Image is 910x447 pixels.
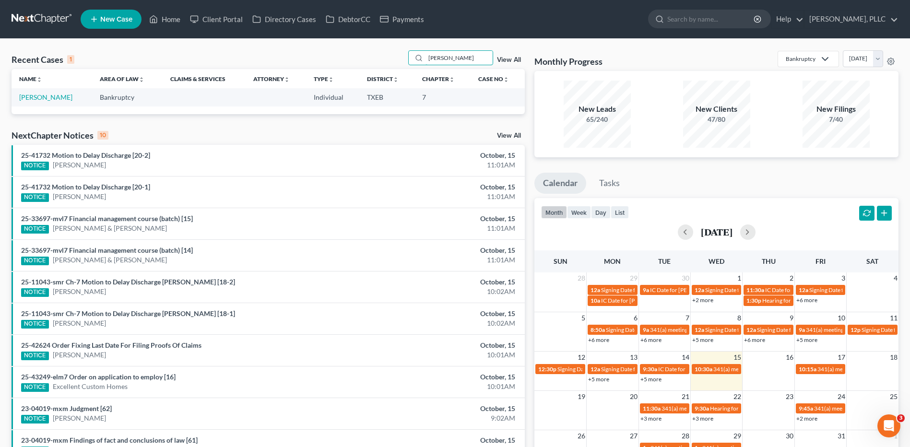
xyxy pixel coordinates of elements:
[357,341,515,350] div: October, 15
[357,413,515,423] div: 9:02AM
[591,297,600,304] span: 10a
[897,414,905,422] span: 3
[53,223,167,233] a: [PERSON_NAME] & [PERSON_NAME]
[375,11,429,28] a: Payments
[478,75,509,82] a: Case Nounfold_more
[681,272,690,284] span: 30
[53,255,167,265] a: [PERSON_NAME] & [PERSON_NAME]
[414,88,471,106] td: 7
[497,132,521,139] a: View All
[762,297,791,304] span: Hearing for
[765,286,897,294] span: IC Date for [PERSON_NAME][GEOGRAPHIC_DATA]
[497,57,521,63] a: View All
[357,223,515,233] div: 11:01AM
[713,365,852,373] span: 341(a) meeting for [PERSON_NAME] [PERSON_NAME]
[799,405,813,412] span: 9:45a
[357,255,515,265] div: 11:01AM
[21,151,150,159] a: 25-41732 Motion to Delay Discharge [20-2]
[695,286,704,294] span: 12a
[588,376,609,383] a: +5 more
[357,277,515,287] div: October, 15
[359,88,414,106] td: TXEB
[681,430,690,442] span: 28
[163,69,246,88] th: Claims & Services
[139,77,144,82] i: unfold_more
[629,391,638,402] span: 20
[744,336,765,343] a: +6 more
[53,318,106,328] a: [PERSON_NAME]
[564,104,631,115] div: New Leads
[21,193,49,202] div: NOTICE
[733,391,742,402] span: 22
[21,278,235,286] a: 25-11043-smr Ch-7 Motion to Delay Discharge [PERSON_NAME] [18-2]
[144,11,185,28] a: Home
[357,309,515,318] div: October, 15
[785,391,794,402] span: 23
[817,365,910,373] span: 341(a) meeting for [PERSON_NAME]
[253,75,290,82] a: Attorneyunfold_more
[591,173,628,194] a: Tasks
[705,286,791,294] span: Signing Date for [PERSON_NAME]
[762,257,776,265] span: Thu
[809,286,895,294] span: Signing Date for [PERSON_NAME]
[658,257,671,265] span: Tue
[629,272,638,284] span: 29
[567,206,591,219] button: week
[799,326,805,333] span: 9a
[541,206,567,219] button: month
[893,272,898,284] span: 4
[733,352,742,363] span: 15
[248,11,321,28] a: Directory Cases
[695,326,704,333] span: 12a
[889,391,898,402] span: 25
[422,75,455,82] a: Chapterunfold_more
[785,430,794,442] span: 30
[357,160,515,170] div: 11:01AM
[877,414,900,437] iframe: Intercom live chat
[667,10,755,28] input: Search by name...
[100,16,132,23] span: New Case
[683,104,750,115] div: New Clients
[577,352,586,363] span: 12
[633,312,638,324] span: 6
[21,320,49,329] div: NOTICE
[799,286,808,294] span: 12a
[12,54,74,65] div: Recent Cases
[53,287,106,296] a: [PERSON_NAME]
[577,391,586,402] span: 19
[53,192,106,201] a: [PERSON_NAME]
[534,56,603,67] h3: Monthly Progress
[757,326,843,333] span: Signing Date for [PERSON_NAME]
[640,415,662,422] a: +3 more
[840,272,846,284] span: 3
[692,336,713,343] a: +5 more
[21,383,49,392] div: NOTICE
[21,309,235,318] a: 25-11043-smr Ch-7 Motion to Delay Discharge [PERSON_NAME] [18-1]
[701,227,733,237] h2: [DATE]
[643,286,649,294] span: 9a
[21,225,49,234] div: NOTICE
[746,286,764,294] span: 11:30a
[36,77,42,82] i: unfold_more
[21,257,49,265] div: NOTICE
[328,77,334,82] i: unfold_more
[321,11,375,28] a: DebtorCC
[710,405,785,412] span: Hearing for [PERSON_NAME]
[357,246,515,255] div: October, 15
[803,104,870,115] div: New Filings
[650,326,743,333] span: 341(a) meeting for [PERSON_NAME]
[577,430,586,442] span: 26
[837,391,846,402] span: 24
[604,257,621,265] span: Mon
[611,206,629,219] button: list
[367,75,399,82] a: Districtunfold_more
[733,430,742,442] span: 29
[796,336,817,343] a: +5 more
[815,257,826,265] span: Fri
[736,272,742,284] span: 1
[806,326,898,333] span: 341(a) meeting for [PERSON_NAME]
[837,430,846,442] span: 31
[662,405,778,412] span: 341(a) meeting for Crescent [PERSON_NAME]
[357,182,515,192] div: October, 15
[67,55,74,64] div: 1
